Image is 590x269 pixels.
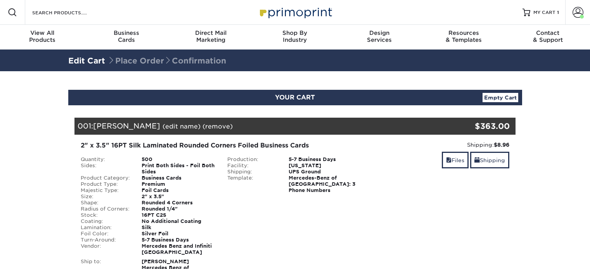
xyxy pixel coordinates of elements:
[169,29,253,43] div: Marketing
[442,120,510,132] div: $363.00
[253,29,337,36] span: Shop By
[506,29,590,36] span: Contact
[75,194,136,200] div: Size:
[283,175,369,194] div: Mercedes-Benz of [GEOGRAPHIC_DATA]: 3 Phone Numbers
[75,212,136,218] div: Stock:
[136,187,221,194] div: Foil Cards
[75,156,136,163] div: Quantity:
[136,200,221,206] div: Rounded 4 Corners
[169,25,253,50] a: Direct MailMarketing
[221,175,283,194] div: Template:
[93,122,160,130] span: [PERSON_NAME]
[31,8,107,17] input: SEARCH PRODUCTS.....
[337,25,421,50] a: DesignServices
[442,152,469,168] a: Files
[136,212,221,218] div: 16PT C2S
[483,93,518,102] a: Empty Cart
[446,157,452,163] span: files
[221,163,283,169] div: Facility:
[84,25,168,50] a: BusinessCards
[283,156,369,163] div: 5-7 Business Days
[75,187,136,194] div: Majestic Type:
[253,25,337,50] a: Shop ByIndustry
[337,29,421,36] span: Design
[136,194,221,200] div: 2" x 3.5"
[107,56,226,65] span: Place Order Confirmation
[75,231,136,237] div: Foil Color:
[470,152,509,168] a: Shipping
[75,218,136,224] div: Coating:
[221,156,283,163] div: Production:
[557,10,559,15] span: 1
[374,141,510,149] div: Shipping:
[421,29,505,36] span: Resources
[136,175,221,181] div: Business Cards
[75,243,136,255] div: Vendor:
[533,9,555,16] span: MY CART
[337,29,421,43] div: Services
[75,237,136,243] div: Turn-Around:
[136,181,221,187] div: Premium
[421,29,505,43] div: & Templates
[136,163,221,175] div: Print Both Sides - Foil Both Sides
[474,157,480,163] span: shipping
[136,218,221,224] div: No Additional Coating
[421,25,505,50] a: Resources& Templates
[506,29,590,43] div: & Support
[169,29,253,36] span: Direct Mail
[81,141,363,150] div: 2" x 3.5" 16PT Silk Laminated Rounded Corners Foiled Business Cards
[75,181,136,187] div: Product Type:
[75,224,136,231] div: Lamination:
[494,142,509,148] strong: $8.96
[136,156,221,163] div: 500
[506,25,590,50] a: Contact& Support
[68,56,105,65] a: Edit Cart
[283,169,369,175] div: UPS Ground
[84,29,168,43] div: Cards
[136,206,221,212] div: Rounded 1/4"
[84,29,168,36] span: Business
[283,163,369,169] div: [US_STATE]
[163,123,201,130] a: (edit name)
[275,94,315,101] span: YOUR CART
[136,243,221,255] div: Mercedes Benz and Infiniti [GEOGRAPHIC_DATA]
[75,163,136,175] div: Sides:
[136,231,221,237] div: Silver Foil
[75,206,136,212] div: Radius of Corners:
[221,169,283,175] div: Shipping:
[202,123,233,130] a: (remove)
[75,200,136,206] div: Shape:
[74,118,442,135] div: 001:
[136,237,221,243] div: 5-7 Business Days
[256,4,334,21] img: Primoprint
[253,29,337,43] div: Industry
[136,224,221,231] div: Silk
[75,175,136,181] div: Product Category:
